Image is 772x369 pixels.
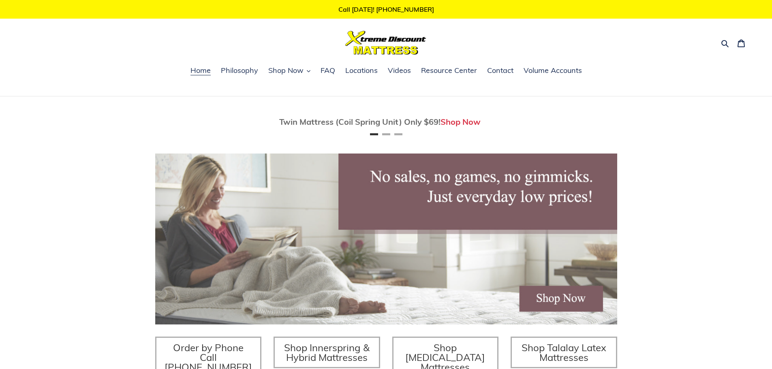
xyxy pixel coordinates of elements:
a: Contact [483,65,518,77]
span: Philosophy [221,66,258,75]
a: Volume Accounts [520,65,586,77]
span: FAQ [321,66,335,75]
img: herobannermay2022-1652879215306_1200x.jpg [155,154,617,324]
a: Videos [384,65,415,77]
button: Page 3 [394,133,402,135]
span: Videos [388,66,411,75]
a: Home [186,65,215,77]
button: Shop Now [264,65,314,77]
a: Locations [341,65,382,77]
a: FAQ [316,65,339,77]
span: Shop Now [268,66,304,75]
span: Twin Mattress (Coil Spring Unit) Only $69! [279,117,441,127]
a: Shop Now [441,117,481,127]
span: Volume Accounts [524,66,582,75]
a: Shop Innerspring & Hybrid Mattresses [274,337,380,368]
span: Shop Talalay Latex Mattresses [522,341,606,363]
button: Page 2 [382,133,390,135]
span: Home [190,66,211,75]
a: Philosophy [217,65,262,77]
a: Resource Center [417,65,481,77]
a: Shop Talalay Latex Mattresses [511,337,617,368]
img: Xtreme Discount Mattress [345,31,426,55]
button: Page 1 [370,133,378,135]
span: Resource Center [421,66,477,75]
span: Shop Innerspring & Hybrid Mattresses [284,341,370,363]
span: Contact [487,66,513,75]
span: Locations [345,66,378,75]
